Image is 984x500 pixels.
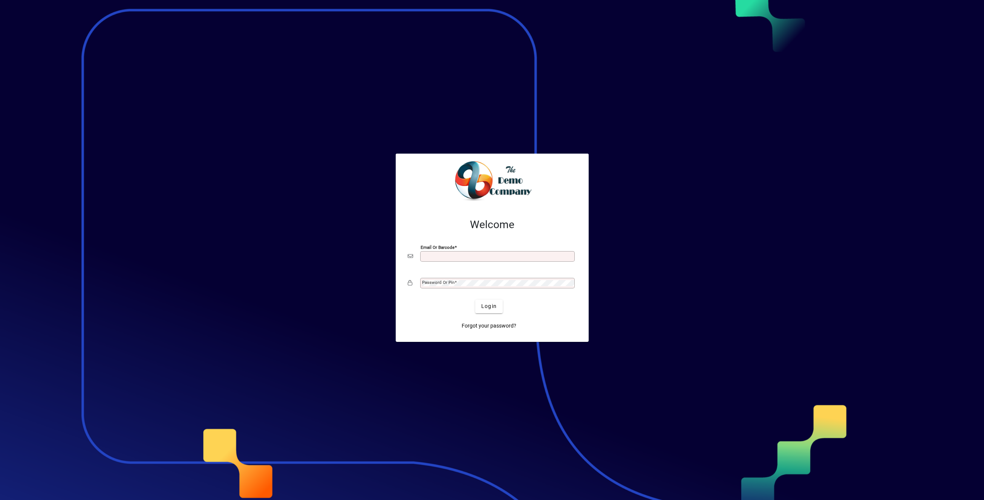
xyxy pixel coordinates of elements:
[462,322,516,330] span: Forgot your password?
[421,244,455,250] mat-label: Email or Barcode
[481,302,497,310] span: Login
[459,319,519,333] a: Forgot your password?
[475,300,503,313] button: Login
[422,280,455,285] mat-label: Password or Pin
[408,218,577,231] h2: Welcome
